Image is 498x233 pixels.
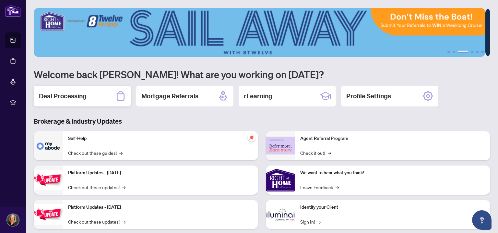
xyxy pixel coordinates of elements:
button: Open asap [472,210,492,230]
button: 6 [481,51,484,53]
p: Platform Updates - [DATE] [68,169,253,177]
p: Self-Help [68,135,253,142]
img: logo [5,5,21,17]
span: pushpin [248,134,255,141]
span: → [122,184,125,191]
a: Leave Feedback→ [300,184,339,191]
h2: Mortgage Referrals [141,92,198,101]
span: → [328,149,331,156]
h2: Deal Processing [39,92,87,101]
img: Agent Referral Program [266,137,295,154]
h2: Profile Settings [346,92,391,101]
img: Profile Icon [7,214,19,226]
button: 4 [471,51,473,53]
h3: Brokerage & Industry Updates [34,117,490,126]
img: We want to hear what you think! [266,166,295,195]
button: 3 [458,51,468,53]
button: 5 [476,51,479,53]
p: Identify your Client [300,204,485,211]
img: Identify your Client [266,200,295,229]
h1: Welcome back [PERSON_NAME]! What are you working on [DATE]? [34,68,490,80]
span: → [317,218,321,225]
a: Check out these updates!→ [68,184,125,191]
p: We want to hear what you think! [300,169,485,177]
img: Slide 2 [34,8,485,57]
span: → [122,218,125,225]
button: 1 [447,51,450,53]
a: Check out these updates!→ [68,218,125,225]
a: Check it out!→ [300,149,331,156]
img: Platform Updates - July 8, 2025 [34,204,63,225]
img: Self-Help [34,131,63,160]
span: → [336,184,339,191]
p: Agent Referral Program [300,135,485,142]
img: Platform Updates - July 21, 2025 [34,170,63,190]
p: Platform Updates - [DATE] [68,204,253,211]
h2: rLearning [244,92,272,101]
a: Check out these guides!→ [68,149,123,156]
button: 2 [453,51,455,53]
a: Sign In!→ [300,218,321,225]
span: → [119,149,123,156]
